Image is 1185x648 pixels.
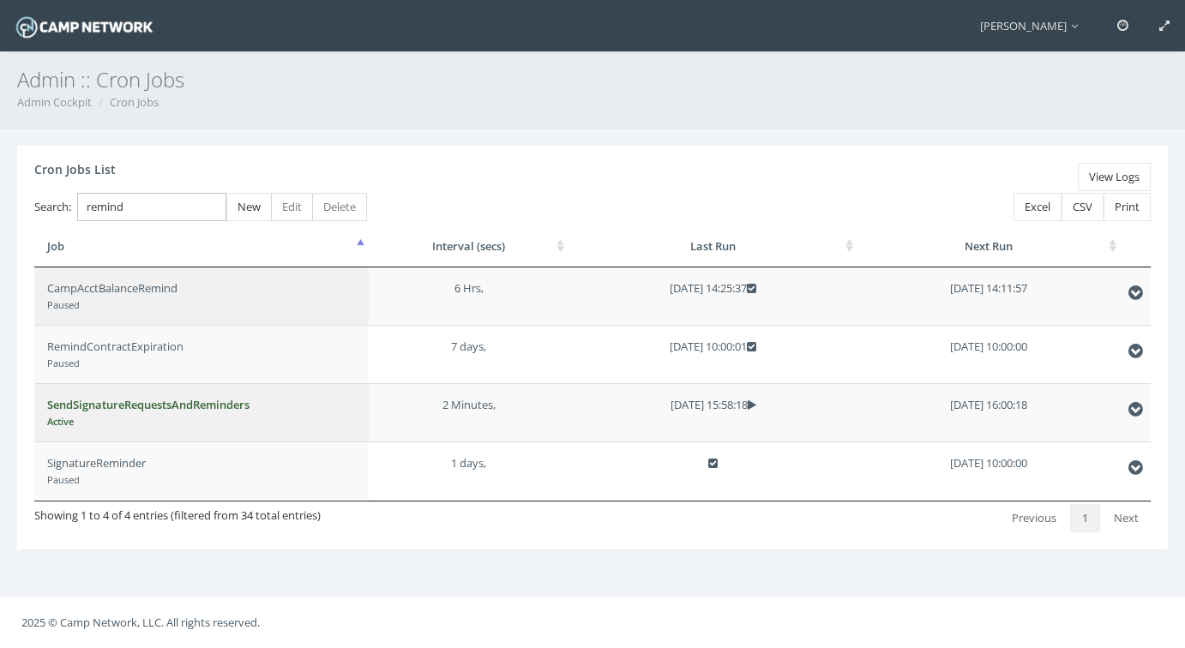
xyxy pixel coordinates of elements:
[1102,504,1151,533] a: Next
[369,267,569,325] td: 6 Hrs,
[1073,199,1092,214] span: CSV
[17,69,1168,91] h3: Admin :: Cron Jobs
[857,267,1121,325] td: [DATE] 14:11:57
[1014,193,1062,221] a: Excel
[1104,193,1151,221] a: Print
[47,357,80,369] small: Paused
[21,613,1164,632] p: 2025 © Camp Network, LLC. All rights reserved.
[857,441,1121,500] td: [DATE] 10:00:00
[34,441,369,500] td: SignatureReminder
[857,325,1121,383] td: [DATE] 10:00:00
[47,473,80,486] small: Paused
[110,94,159,110] a: Cron Jobs
[1078,163,1151,191] a: View Logs
[1115,199,1140,214] span: Print
[34,163,116,176] h4: Cron Jobs List
[34,325,369,383] td: RemindContractExpiration
[1070,504,1100,533] a: 1
[17,94,92,110] a: Admin Cockpit
[77,193,226,221] input: Search:
[47,298,80,311] small: Paused
[47,415,74,428] small: Active
[568,383,857,441] td: [DATE] 15:58:18
[857,225,1121,268] th: Next Run: activate to sort column ascending
[1000,504,1068,533] a: Previous
[1062,193,1104,221] a: CSV
[369,225,569,268] th: Interval (secs): activate to sort column ascending
[13,12,156,42] img: Camp Network
[238,199,261,214] span: New
[34,383,369,441] td: SendSignatureRequestsAndReminders
[34,225,369,268] th: Job: activate to sort column descending
[226,193,272,221] a: New
[568,325,857,383] td: [DATE] 10:00:01
[369,383,569,441] td: 2 Minutes,
[568,267,857,325] td: [DATE] 14:25:37
[34,501,321,524] div: Showing 1 to 4 of 4 entries (filtered from 34 total entries)
[34,267,369,325] td: CampAcctBalanceRemind
[369,325,569,383] td: 7 days,
[857,383,1121,441] td: [DATE] 16:00:18
[568,225,857,268] th: Last Run: activate to sort column ascending
[1025,199,1050,214] span: Excel
[980,18,1086,33] span: [PERSON_NAME]
[369,441,569,500] td: 1 days,
[34,193,226,221] label: Search:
